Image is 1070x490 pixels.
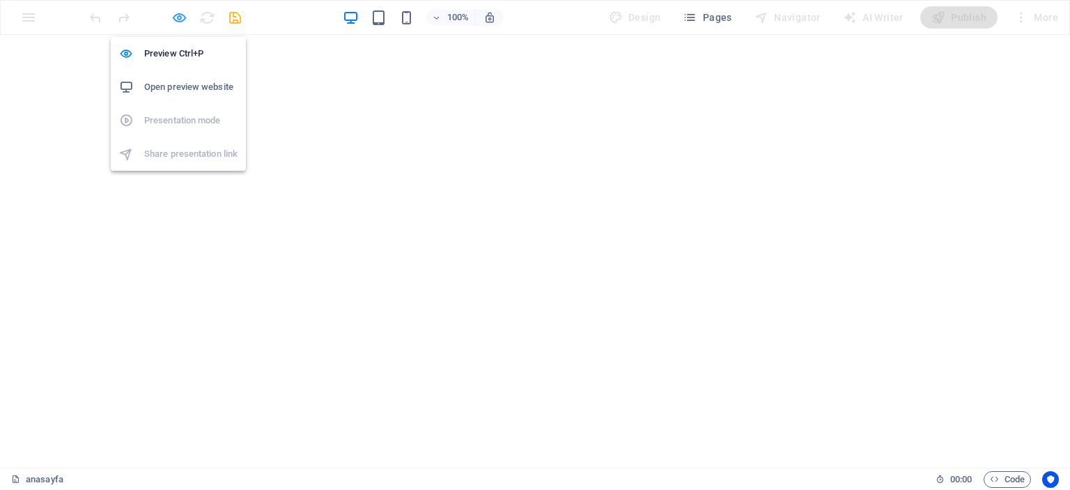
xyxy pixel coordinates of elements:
[683,10,731,24] span: Pages
[483,11,496,24] i: On resize automatically adjust zoom level to fit chosen device.
[603,6,667,29] div: Design (Ctrl+Alt+Y)
[144,45,238,62] h6: Preview Ctrl+P
[984,471,1031,488] button: Code
[11,471,63,488] a: Click to cancel selection. Double-click to open Pages
[960,474,962,484] span: :
[447,9,470,26] h6: 100%
[950,471,972,488] span: 00 00
[936,471,972,488] h6: Session time
[1042,471,1059,488] button: Usercentrics
[990,471,1025,488] span: Code
[144,79,238,95] h6: Open preview website
[426,9,476,26] button: 100%
[677,6,737,29] button: Pages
